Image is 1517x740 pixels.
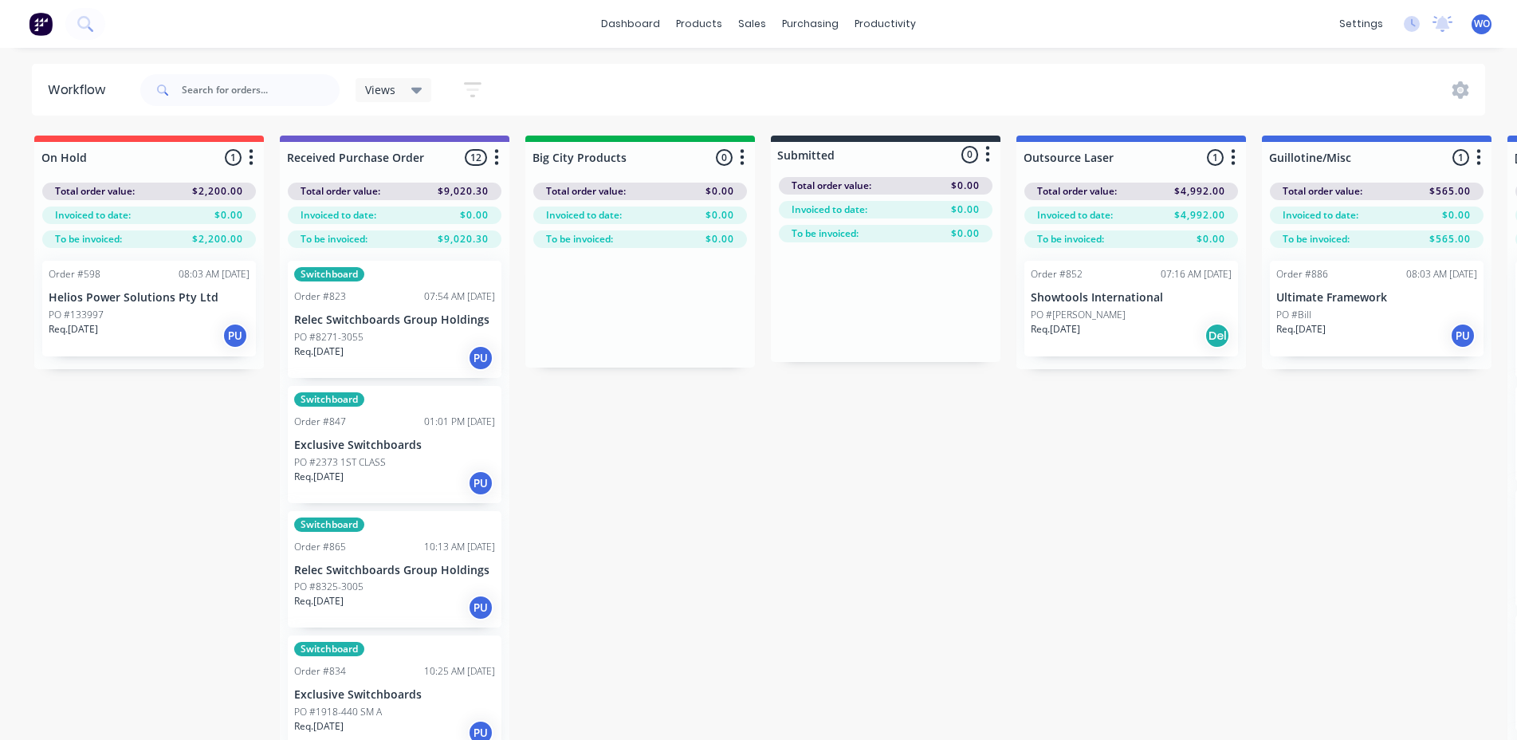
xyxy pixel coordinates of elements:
[546,184,626,199] span: Total order value:
[294,594,344,608] p: Req. [DATE]
[294,540,346,554] div: Order #865
[424,664,495,679] div: 10:25 AM [DATE]
[546,208,622,222] span: Invoiced to date:
[42,261,256,356] div: Order #59808:03 AM [DATE]Helios Power Solutions Pty LtdPO #133997Req.[DATE]PU
[847,12,924,36] div: productivity
[1031,308,1126,322] p: PO #[PERSON_NAME]
[1283,232,1350,246] span: To be invoiced:
[222,323,248,348] div: PU
[294,564,495,577] p: Relec Switchboards Group Holdings
[294,330,364,344] p: PO #8271-3055
[424,540,495,554] div: 10:13 AM [DATE]
[1270,261,1484,356] div: Order #88608:03 AM [DATE]Ultimate FrameworkPO #BillReq.[DATE]PU
[1474,17,1490,31] span: WO
[365,81,395,98] span: Views
[1174,208,1225,222] span: $4,992.00
[468,595,493,620] div: PU
[792,203,867,217] span: Invoiced to date:
[1442,208,1471,222] span: $0.00
[192,232,243,246] span: $2,200.00
[1429,184,1471,199] span: $565.00
[705,208,734,222] span: $0.00
[29,12,53,36] img: Factory
[288,261,501,378] div: SwitchboardOrder #82307:54 AM [DATE]Relec Switchboards Group HoldingsPO #8271-3055Req.[DATE]PU
[424,289,495,304] div: 07:54 AM [DATE]
[593,12,668,36] a: dashboard
[301,232,367,246] span: To be invoiced:
[774,12,847,36] div: purchasing
[49,291,250,305] p: Helios Power Solutions Pty Ltd
[730,12,774,36] div: sales
[1031,291,1232,305] p: Showtools International
[1037,184,1117,199] span: Total order value:
[49,322,98,337] p: Req. [DATE]
[1037,208,1113,222] span: Invoiced to date:
[1031,267,1083,281] div: Order #852
[301,208,376,222] span: Invoiced to date:
[951,203,980,217] span: $0.00
[1331,12,1391,36] div: settings
[214,208,243,222] span: $0.00
[468,345,493,371] div: PU
[668,12,730,36] div: products
[179,267,250,281] div: 08:03 AM [DATE]
[1283,184,1362,199] span: Total order value:
[1283,208,1358,222] span: Invoiced to date:
[468,470,493,496] div: PU
[288,386,501,503] div: SwitchboardOrder #84701:01 PM [DATE]Exclusive SwitchboardsPO #2373 1ST CLASSReq.[DATE]PU
[294,289,346,304] div: Order #823
[288,511,501,628] div: SwitchboardOrder #86510:13 AM [DATE]Relec Switchboards Group HoldingsPO #8325-3005Req.[DATE]PU
[294,313,495,327] p: Relec Switchboards Group Holdings
[294,415,346,429] div: Order #847
[1450,323,1476,348] div: PU
[55,208,131,222] span: Invoiced to date:
[1174,184,1225,199] span: $4,992.00
[294,344,344,359] p: Req. [DATE]
[546,232,613,246] span: To be invoiced:
[55,232,122,246] span: To be invoiced:
[951,179,980,193] span: $0.00
[1276,308,1311,322] p: PO #Bill
[294,688,495,702] p: Exclusive Switchboards
[55,184,135,199] span: Total order value:
[294,580,364,594] p: PO #8325-3005
[49,308,104,322] p: PO #133997
[48,81,113,100] div: Workflow
[294,470,344,484] p: Req. [DATE]
[294,705,382,719] p: PO #1918-440 SM A
[424,415,495,429] div: 01:01 PM [DATE]
[1197,232,1225,246] span: $0.00
[1406,267,1477,281] div: 08:03 AM [DATE]
[1024,261,1238,356] div: Order #85207:16 AM [DATE]Showtools InternationalPO #[PERSON_NAME]Req.[DATE]Del
[792,179,871,193] span: Total order value:
[49,267,100,281] div: Order #598
[301,184,380,199] span: Total order value:
[460,208,489,222] span: $0.00
[1276,267,1328,281] div: Order #886
[294,642,364,656] div: Switchboard
[1161,267,1232,281] div: 07:16 AM [DATE]
[792,226,859,241] span: To be invoiced:
[182,74,340,106] input: Search for orders...
[1205,323,1230,348] div: Del
[951,226,980,241] span: $0.00
[438,232,489,246] span: $9,020.30
[294,664,346,679] div: Order #834
[294,518,364,532] div: Switchboard
[192,184,243,199] span: $2,200.00
[294,719,344,734] p: Req. [DATE]
[705,184,734,199] span: $0.00
[438,184,489,199] span: $9,020.30
[1276,322,1326,337] p: Req. [DATE]
[1276,291,1477,305] p: Ultimate Framework
[294,267,364,281] div: Switchboard
[294,392,364,407] div: Switchboard
[705,232,734,246] span: $0.00
[294,439,495,452] p: Exclusive Switchboards
[1429,232,1471,246] span: $565.00
[294,455,386,470] p: PO #2373 1ST CLASS
[1037,232,1104,246] span: To be invoiced:
[1031,322,1080,337] p: Req. [DATE]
